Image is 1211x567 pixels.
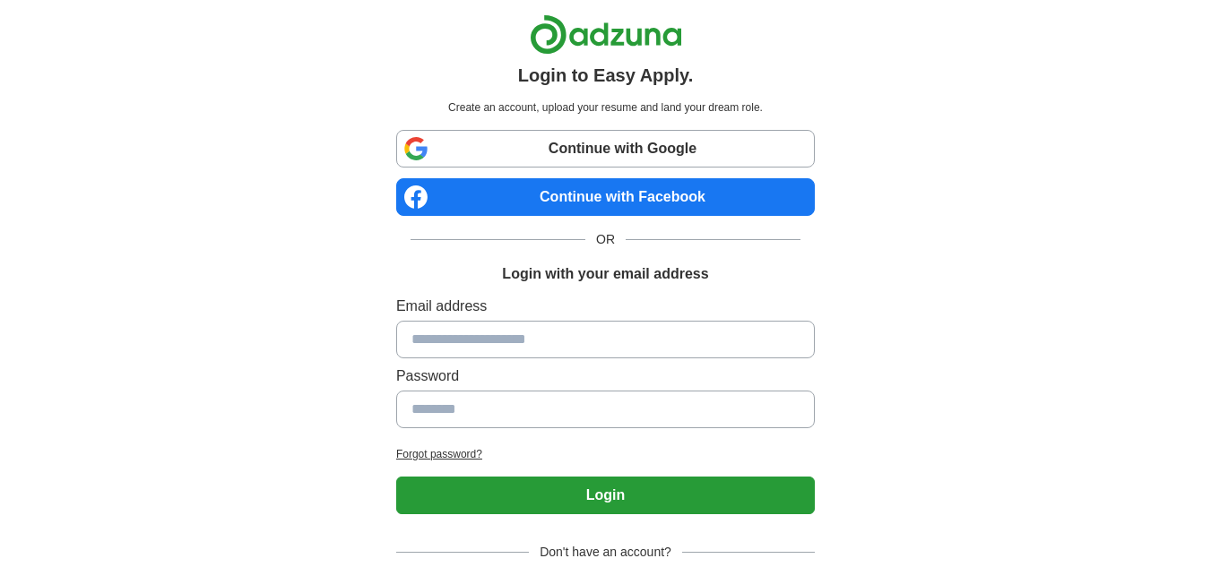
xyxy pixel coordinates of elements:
[518,62,694,89] h1: Login to Easy Apply.
[400,99,811,116] p: Create an account, upload your resume and land your dream role.
[396,477,815,514] button: Login
[585,230,626,249] span: OR
[396,178,815,216] a: Continue with Facebook
[530,14,682,55] img: Adzuna logo
[502,263,708,285] h1: Login with your email address
[396,365,815,387] label: Password
[529,543,682,562] span: Don't have an account?
[396,446,815,462] a: Forgot password?
[396,296,815,317] label: Email address
[396,130,815,168] a: Continue with Google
